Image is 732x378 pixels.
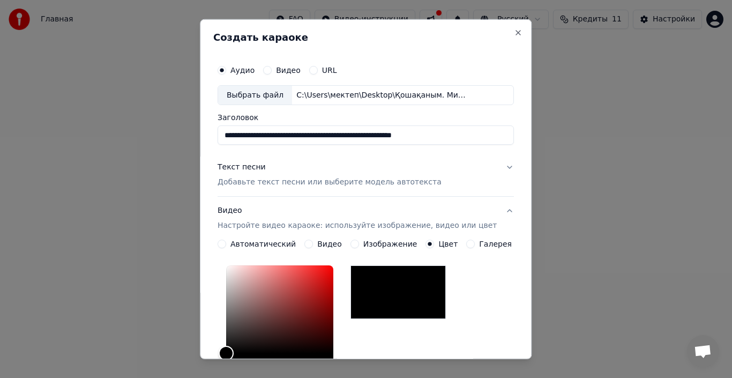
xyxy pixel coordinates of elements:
[218,220,497,231] p: Настройте видео караоке: используйте изображение, видео или цвет
[317,240,342,248] label: Видео
[230,240,296,248] label: Автоматический
[322,66,337,73] label: URL
[480,240,512,248] label: Галерея
[218,85,292,105] div: Выбрать файл
[439,240,458,248] label: Цвет
[213,32,518,42] h2: Создать караоке
[363,240,417,248] label: Изображение
[218,177,442,188] p: Добавьте текст песни или выберите модель автотекста
[218,153,514,196] button: Текст песниДобавьте текст песни или выберите модель автотекста
[218,114,514,121] label: Заголовок
[276,66,301,73] label: Видео
[292,90,474,100] div: C:\Users\мектеп\Desktop\Қошақаным. Минус. Балаларға арналған ән. Қошақаным қайда екен..mp3
[230,66,255,73] label: Аудио
[226,265,333,353] div: Color
[218,162,266,173] div: Текст песни
[218,205,497,231] div: Видео
[218,197,514,240] button: ВидеоНастройте видео караоке: используйте изображение, видео или цвет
